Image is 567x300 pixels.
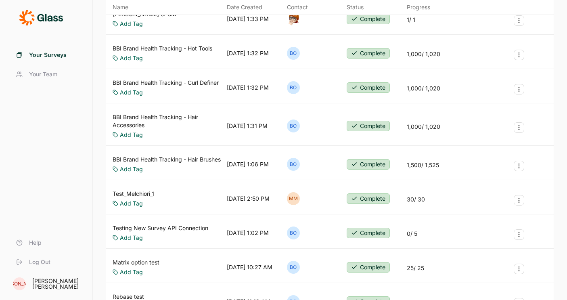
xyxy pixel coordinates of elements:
[113,155,221,164] a: BBI Brand Health Tracking - Hair Brushes
[227,195,270,203] div: [DATE] 2:50 PM
[120,199,143,208] a: Add Tag
[407,50,440,58] div: 1,000 / 1,020
[347,228,390,238] button: Complete
[514,84,524,94] button: Survey Actions
[287,261,300,274] div: BO
[407,195,425,203] div: 30 / 30
[113,224,208,232] a: Testing New Survey API Connection
[113,190,154,198] a: Test_Melchiori_1
[227,160,269,168] div: [DATE] 1:06 PM
[287,120,300,132] div: BO
[13,277,26,290] div: [PERSON_NAME]
[120,268,143,276] a: Add Tag
[287,13,300,25] img: o7kyh2p2njg4amft5nuk.png
[407,264,424,272] div: 25 / 25
[227,229,269,237] div: [DATE] 1:02 PM
[347,121,390,131] button: Complete
[514,15,524,26] button: Survey Actions
[120,131,143,139] a: Add Tag
[120,20,143,28] a: Add Tag
[29,51,67,59] span: Your Surveys
[514,122,524,133] button: Survey Actions
[227,84,269,92] div: [DATE] 1:32 PM
[113,44,212,52] a: BBI Brand Health Tracking - Hot Tools
[407,16,415,24] div: 1 / 1
[347,193,390,204] button: Complete
[120,88,143,97] a: Add Tag
[227,15,269,23] div: [DATE] 1:33 PM
[347,262,390,273] button: Complete
[29,239,42,247] span: Help
[347,3,364,11] div: Status
[287,3,308,11] div: Contact
[347,159,390,170] button: Complete
[287,227,300,239] div: BO
[514,195,524,206] button: Survey Actions
[347,48,390,59] button: Complete
[514,229,524,240] button: Survey Actions
[120,54,143,62] a: Add Tag
[32,278,83,290] div: [PERSON_NAME] [PERSON_NAME]
[29,70,57,78] span: Your Team
[407,3,430,11] div: Progress
[29,258,50,266] span: Log Out
[120,165,143,173] a: Add Tag
[113,113,224,129] a: BBI Brand Health Tracking - Hair Accessories
[227,122,268,130] div: [DATE] 1:31 PM
[514,161,524,171] button: Survey Actions
[407,123,440,131] div: 1,000 / 1,020
[120,234,143,242] a: Add Tag
[287,158,300,171] div: BO
[407,84,440,92] div: 1,000 / 1,020
[113,258,159,266] a: Matrix option test
[347,82,390,93] button: Complete
[287,192,300,205] div: MM
[113,79,219,87] a: BBI Brand Health Tracking - Curl Definer
[113,3,128,11] span: Name
[407,161,439,169] div: 1,500 / 1,525
[227,3,262,11] span: Date Created
[347,14,390,24] button: Complete
[407,230,417,238] div: 0 / 5
[227,263,272,271] div: [DATE] 10:27 AM
[514,264,524,274] button: Survey Actions
[287,47,300,60] div: BO
[227,49,269,57] div: [DATE] 1:32 PM
[287,81,300,94] div: BO
[514,50,524,60] button: Survey Actions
